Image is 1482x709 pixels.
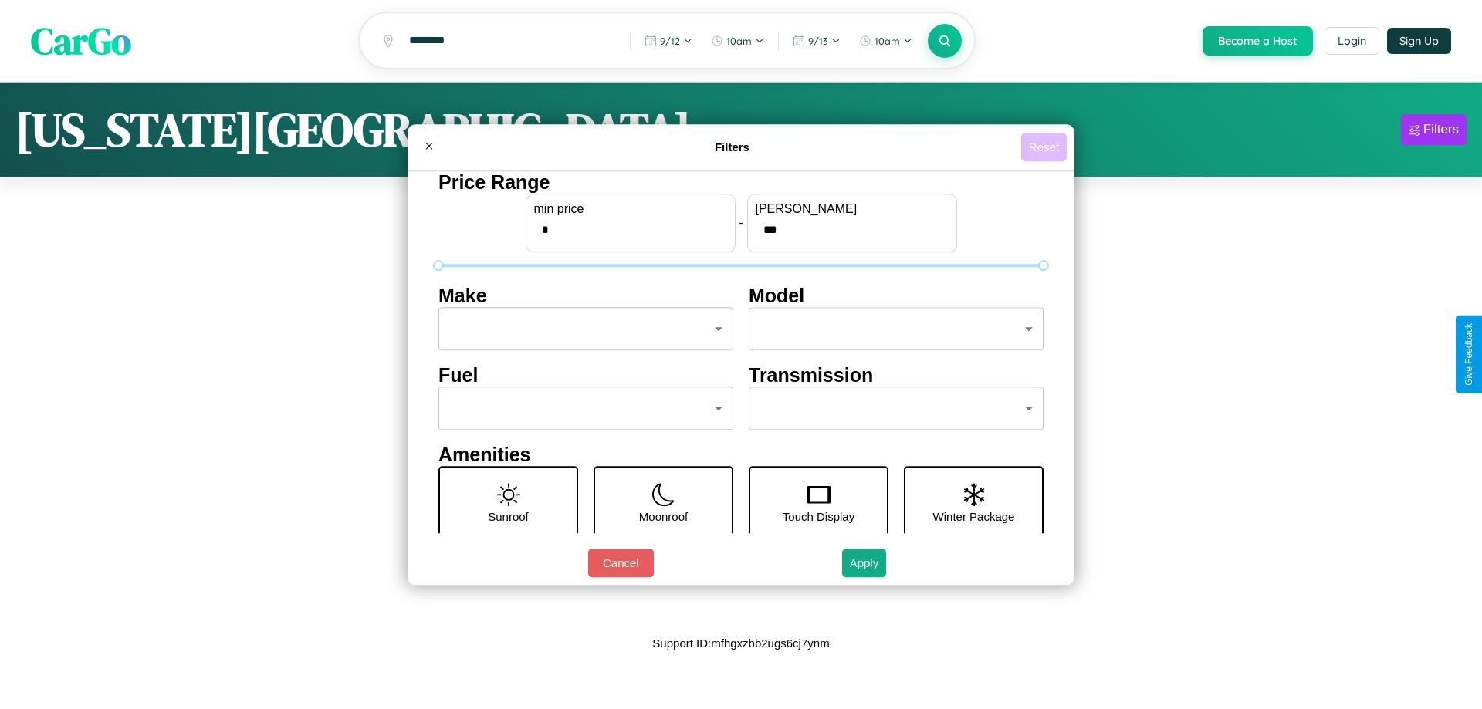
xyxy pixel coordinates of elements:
span: 9 / 12 [660,35,680,47]
span: 9 / 13 [808,35,828,47]
button: Sign Up [1387,28,1451,54]
p: Moonroof [639,506,688,527]
label: [PERSON_NAME] [756,202,949,216]
span: 10am [875,35,900,47]
button: Cancel [588,549,654,577]
p: Touch Display [783,506,854,527]
h4: Amenities [438,444,1044,466]
h4: Make [438,285,733,307]
button: Reset [1021,133,1067,161]
span: 10am [726,35,752,47]
h4: Filters [443,140,1021,154]
button: Become a Host [1203,26,1313,56]
button: Apply [842,549,887,577]
button: Filters [1401,114,1467,145]
p: Support ID: mfhgxzbb2ugs6cj7ynm [652,633,829,653]
button: 10am [703,29,772,53]
h4: Model [749,285,1044,307]
label: min price [534,202,727,216]
h4: Fuel [438,364,733,387]
button: Login [1325,27,1379,55]
span: CarGo [31,15,131,66]
h4: Transmission [749,364,1044,387]
p: Sunroof [488,506,529,527]
p: - [739,212,743,233]
button: 9/12 [637,29,700,53]
h4: Price Range [438,171,1044,194]
h1: [US_STATE][GEOGRAPHIC_DATA] [15,98,691,161]
div: Give Feedback [1463,323,1474,386]
div: Filters [1423,122,1459,137]
button: 9/13 [785,29,848,53]
button: 10am [851,29,920,53]
p: Winter Package [933,506,1015,527]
